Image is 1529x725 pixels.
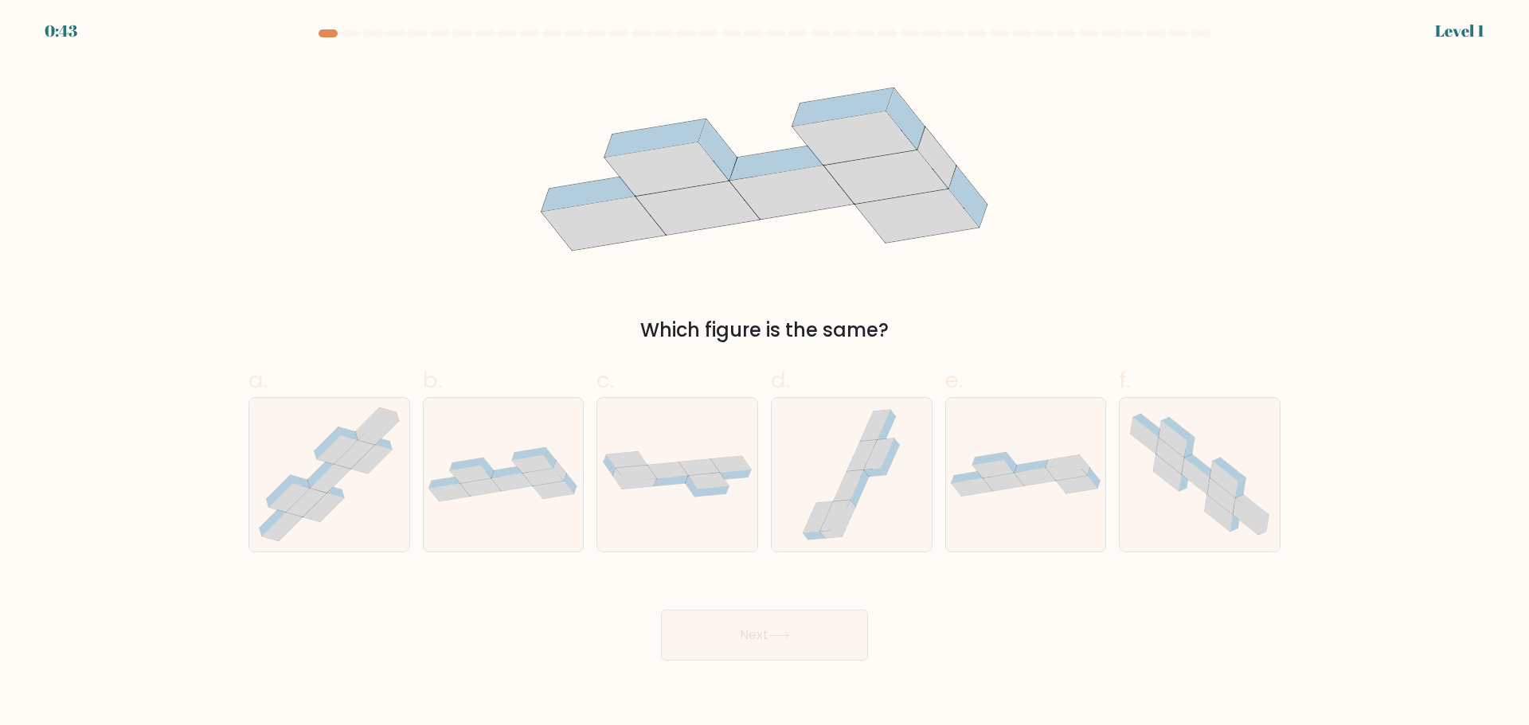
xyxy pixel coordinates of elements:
span: c. [596,364,614,396]
button: Next [661,610,868,661]
span: d. [771,364,790,396]
span: a. [248,364,268,396]
div: 0:43 [45,19,77,43]
div: Which figure is the same? [258,316,1271,345]
span: f. [1119,364,1130,396]
div: Level 1 [1435,19,1484,43]
span: b. [423,364,442,396]
span: e. [945,364,963,396]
